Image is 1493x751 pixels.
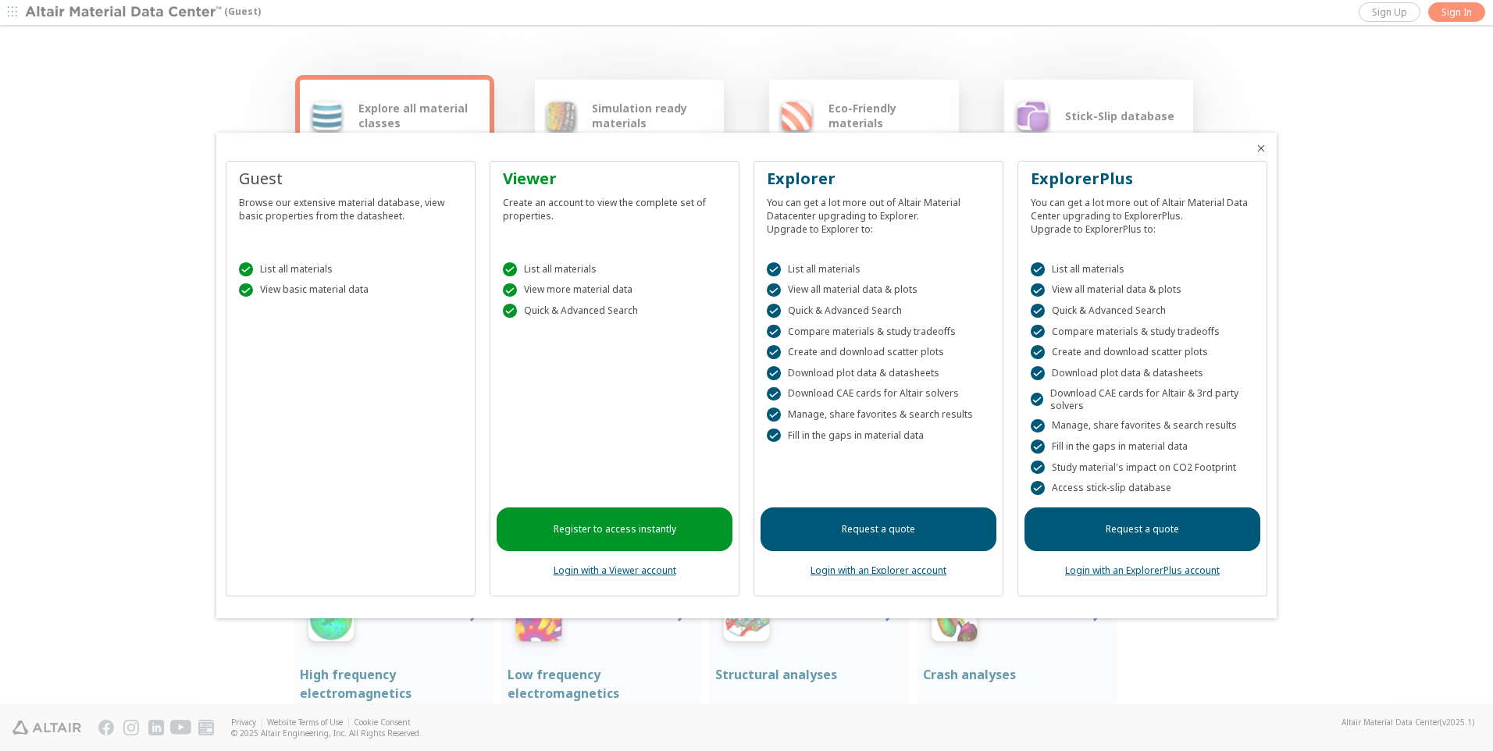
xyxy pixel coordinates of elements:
div: Explorer [767,168,990,190]
div:  [767,366,781,380]
div: Quick & Advanced Search [503,304,726,318]
div:  [503,283,517,297]
div:  [1031,461,1045,475]
a: Register to access instantly [497,507,732,551]
div:  [1031,304,1045,318]
div: Download CAE cards for Altair solvers [767,387,990,401]
div: Download plot data & datasheets [767,366,990,380]
a: Request a quote [1024,507,1260,551]
div:  [767,408,781,422]
div:  [767,325,781,339]
div: Fill in the gaps in material data [1031,440,1254,454]
div: List all materials [767,262,990,276]
div:  [1031,325,1045,339]
div: Access stick-slip database [1031,481,1254,495]
div:  [503,304,517,318]
div:  [239,283,253,297]
div: Download CAE cards for Altair & 3rd party solvers [1031,387,1254,412]
a: Login with an Explorer account [811,564,946,577]
div: List all materials [1031,262,1254,276]
div:  [767,283,781,297]
a: Login with an ExplorerPlus account [1065,564,1220,577]
div:  [1031,440,1045,454]
div: View all material data & plots [1031,283,1254,297]
div:  [767,262,781,276]
div:  [1031,393,1043,407]
div: Study material's impact on CO2 Footprint [1031,461,1254,475]
div: Viewer [503,168,726,190]
div: Guest [239,168,462,190]
div:  [1031,283,1045,297]
div:  [767,345,781,359]
div: You can get a lot more out of Altair Material Datacenter upgrading to Explorer. Upgrade to Explor... [767,190,990,236]
div: Quick & Advanced Search [767,304,990,318]
a: Login with a Viewer account [554,564,676,577]
div: Manage, share favorites & search results [1031,419,1254,433]
div:  [1031,262,1045,276]
div: View all material data & plots [767,283,990,297]
div: Manage, share favorites & search results [767,408,990,422]
div: View basic material data [239,283,462,297]
div: Download plot data & datasheets [1031,366,1254,380]
div: List all materials [503,262,726,276]
div:  [1031,481,1045,495]
a: Request a quote [761,507,996,551]
div:  [767,387,781,401]
div: Fill in the gaps in material data [767,429,990,443]
div:  [1031,366,1045,380]
div: Create and download scatter plots [1031,345,1254,359]
div: Quick & Advanced Search [1031,304,1254,318]
div:  [239,262,253,276]
div: List all materials [239,262,462,276]
div: ExplorerPlus [1031,168,1254,190]
div:  [503,262,517,276]
div:  [767,304,781,318]
div:  [767,429,781,443]
div: Create and download scatter plots [767,345,990,359]
div: Create an account to view the complete set of properties. [503,190,726,222]
div:  [1031,419,1045,433]
div: Compare materials & study tradeoffs [767,325,990,339]
div: Compare materials & study tradeoffs [1031,325,1254,339]
div:  [1031,345,1045,359]
div: You can get a lot more out of Altair Material Data Center upgrading to ExplorerPlus. Upgrade to E... [1031,190,1254,236]
button: Close [1255,142,1267,155]
div: View more material data [503,283,726,297]
div: Browse our extensive material database, view basic properties from the datasheet. [239,190,462,222]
